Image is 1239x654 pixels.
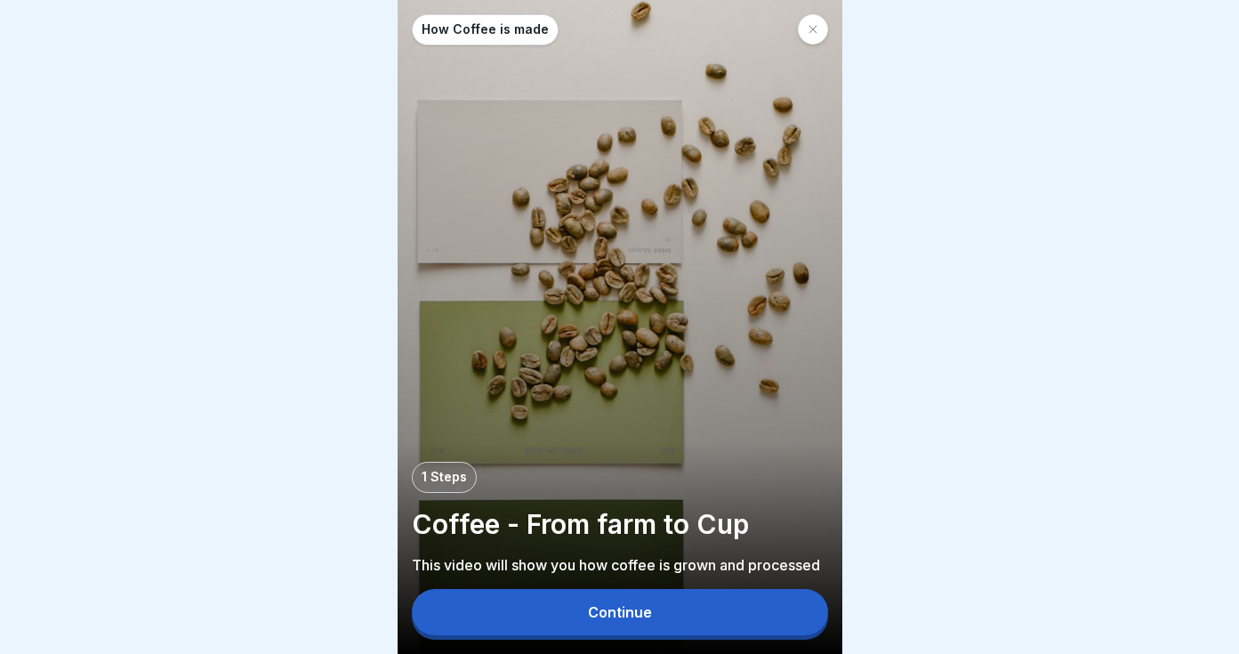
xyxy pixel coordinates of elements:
p: This video will show you how coffee is grown and processed [412,555,828,575]
div: Continue [588,604,652,620]
p: 1 Steps [422,470,467,485]
p: How Coffee is made [422,22,549,37]
p: Coffee - From farm to Cup [412,507,828,541]
button: Continue [412,589,828,635]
